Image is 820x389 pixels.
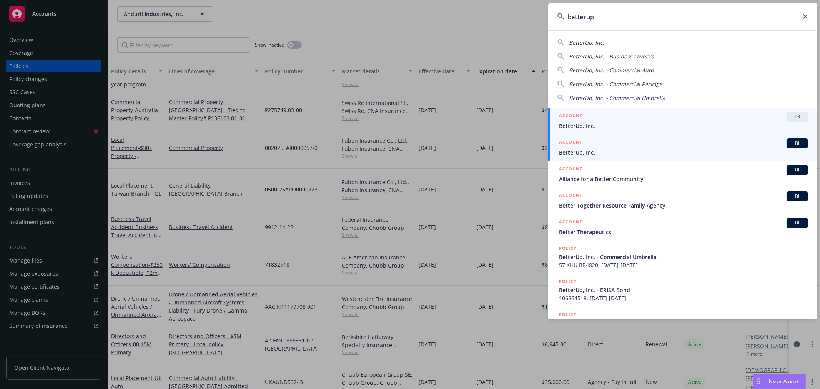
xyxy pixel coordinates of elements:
input: Search... [548,3,817,30]
h5: ACCOUNT [559,218,582,227]
h5: ACCOUNT [559,191,582,201]
span: Better Therapeutics [559,228,808,236]
a: ACCOUNTBIBetter Therapeutics [548,214,817,240]
span: BI [790,219,805,226]
span: BetterUp, Inc. - ERISA Bond [559,286,808,294]
a: POLICYBetterUp, Inc. - Workers' Compensation [548,306,817,339]
div: Drag to move [753,374,763,389]
span: BetterUp, Inc. [559,148,808,156]
h5: POLICY [559,244,577,252]
h5: ACCOUNT [559,165,582,174]
a: POLICYBetterUp, Inc. - ERISA Bond106864518, [DATE]-[DATE] [548,273,817,306]
h5: ACCOUNT [559,112,582,121]
span: Alliance for a Better Community [559,175,808,183]
span: TR [790,113,805,120]
span: BetterUp, Inc. [559,122,808,130]
span: BI [790,140,805,147]
span: Better Together Resource Family Agency [559,201,808,209]
span: 57 XHU BB4820, [DATE]-[DATE] [559,261,808,269]
h5: ACCOUNT [559,138,582,148]
h5: POLICY [559,278,577,285]
span: BetterUp, Inc. [569,39,604,46]
h5: POLICY [559,311,577,318]
a: POLICYBetterUp, Inc. - Commercial Umbrella57 XHU BB4820, [DATE]-[DATE] [548,240,817,273]
span: Nova Assist [769,378,800,384]
span: BetterUp, Inc. - Commercial Auto [569,66,654,74]
span: BetterUp, Inc. - Commercial Umbrella [569,94,665,101]
span: BI [790,193,805,200]
span: BetterUp, Inc. - Commercial Umbrella [559,253,808,261]
span: 106864518, [DATE]-[DATE] [559,294,808,302]
span: BetterUp, Inc. - Workers' Compensation [559,319,808,327]
span: BetterUp, Inc. - Business Owners [569,53,654,60]
a: ACCOUNTBIBetterUp, Inc. [548,134,817,161]
span: BetterUp, Inc. - Commercial Package [569,80,662,88]
button: Nova Assist [753,374,806,389]
a: ACCOUNTBIAlliance for a Better Community [548,161,817,187]
a: ACCOUNTBIBetter Together Resource Family Agency [548,187,817,214]
a: ACCOUNTTRBetterUp, Inc. [548,108,817,134]
span: BI [790,166,805,173]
